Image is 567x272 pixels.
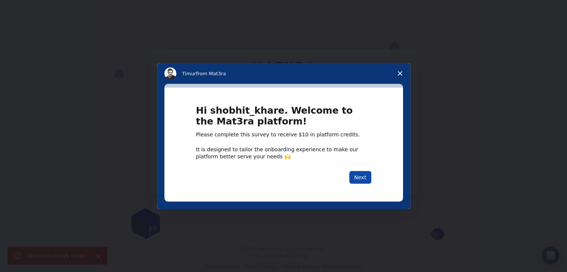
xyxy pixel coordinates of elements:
div: Please complete this survey to receive $10 in platform credits. [196,131,371,139]
div: It is designed to tailor the onboarding experience to make our platform better serve your needs 🙌 [196,146,371,159]
span: Timur [182,71,196,76]
h1: Hi shobhit_khare. Welcome to the Mat3ra platform! [196,105,371,131]
button: Next [349,171,371,184]
span: Close survey [390,63,410,84]
img: Profile image for Timur [164,67,176,79]
span: Support [15,5,42,12]
span: from Mat3ra [196,71,226,76]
